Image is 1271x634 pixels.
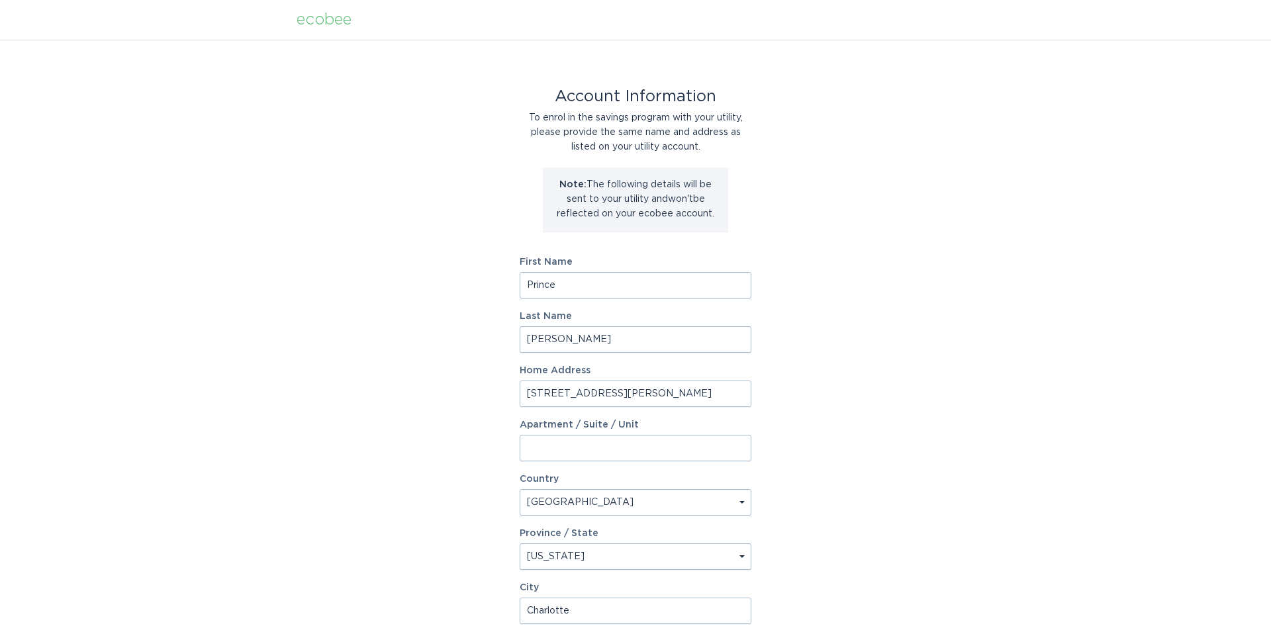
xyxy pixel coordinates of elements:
div: Account Information [520,89,751,104]
label: Home Address [520,366,751,375]
label: First Name [520,257,751,267]
label: Last Name [520,312,751,321]
label: City [520,583,751,592]
strong: Note: [559,180,587,189]
div: To enrol in the savings program with your utility, please provide the same name and address as li... [520,111,751,154]
label: Province / State [520,529,598,538]
div: ecobee [297,13,352,27]
label: Apartment / Suite / Unit [520,420,751,430]
label: Country [520,475,559,484]
p: The following details will be sent to your utility and won't be reflected on your ecobee account. [553,177,718,221]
